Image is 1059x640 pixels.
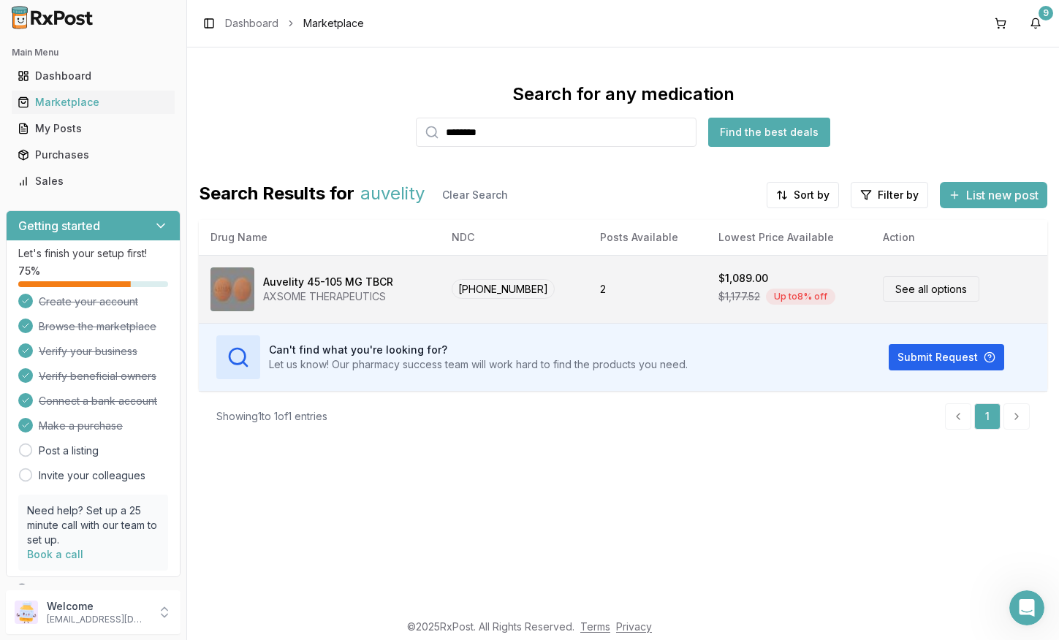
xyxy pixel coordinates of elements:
a: Marketplace [12,89,175,115]
div: Sales [18,174,169,188]
span: [PHONE_NUMBER] [452,279,555,299]
a: Post a listing [39,443,99,458]
button: Dashboard [6,64,181,88]
a: See all options [883,276,979,302]
nav: pagination [945,403,1030,430]
h3: Can't find what you're looking for? [269,343,688,357]
a: My Posts [12,115,175,142]
span: 75 % [18,264,40,278]
span: Marketplace [303,16,364,31]
img: Auvelity 45-105 MG TBCR [210,267,254,311]
th: Action [871,220,1047,255]
a: List new post [940,189,1047,204]
span: Sort by [794,188,830,202]
span: Make a purchase [39,419,123,433]
th: Lowest Price Available [707,220,871,255]
p: Welcome [47,599,148,614]
p: [EMAIL_ADDRESS][DOMAIN_NAME] [47,614,148,625]
div: $1,089.00 [718,271,768,286]
button: My Posts [6,117,181,140]
div: Dashboard [18,69,169,83]
iframe: Intercom live chat [1009,590,1044,625]
h3: Getting started [18,217,100,235]
div: My Posts [18,121,169,136]
a: Invite your colleagues [39,468,145,483]
nav: breadcrumb [225,16,364,31]
span: Verify your business [39,344,137,359]
p: Let's finish your setup first! [18,246,168,261]
div: 9 [1039,6,1053,20]
button: Support [6,577,181,603]
span: Search Results for [199,182,354,208]
button: Find the best deals [708,118,830,147]
th: NDC [440,220,588,255]
div: Marketplace [18,95,169,110]
span: auvelity [360,182,425,208]
img: User avatar [15,601,38,624]
p: Let us know! Our pharmacy success team will work hard to find the products you need. [269,357,688,372]
a: Terms [580,620,610,633]
span: Verify beneficial owners [39,369,156,384]
h2: Main Menu [12,47,175,58]
a: Dashboard [12,63,175,89]
button: Filter by [851,182,928,208]
a: 1 [974,403,1001,430]
a: Sales [12,168,175,194]
div: Up to 8 % off [766,289,835,305]
button: Clear Search [430,182,520,208]
button: 9 [1024,12,1047,35]
span: Create your account [39,294,138,309]
button: List new post [940,182,1047,208]
span: Browse the marketplace [39,319,156,334]
a: Purchases [12,142,175,168]
button: Purchases [6,143,181,167]
button: Submit Request [889,344,1004,370]
span: $1,177.52 [718,289,760,304]
img: RxPost Logo [6,6,99,29]
div: Search for any medication [512,83,735,106]
th: Posts Available [588,220,707,255]
span: List new post [966,186,1039,204]
div: Purchases [18,148,169,162]
div: AXSOME THERAPEUTICS [263,289,393,304]
button: Marketplace [6,91,181,114]
a: Book a call [27,548,83,560]
a: Dashboard [225,16,278,31]
button: Sales [6,169,181,193]
td: 2 [588,255,707,323]
th: Drug Name [199,220,440,255]
p: Need help? Set up a 25 minute call with our team to set up. [27,503,159,547]
div: Auvelity 45-105 MG TBCR [263,275,393,289]
span: Connect a bank account [39,394,157,408]
div: Showing 1 to 1 of 1 entries [216,409,327,424]
span: Filter by [878,188,919,202]
button: Sort by [767,182,839,208]
a: Privacy [616,620,652,633]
